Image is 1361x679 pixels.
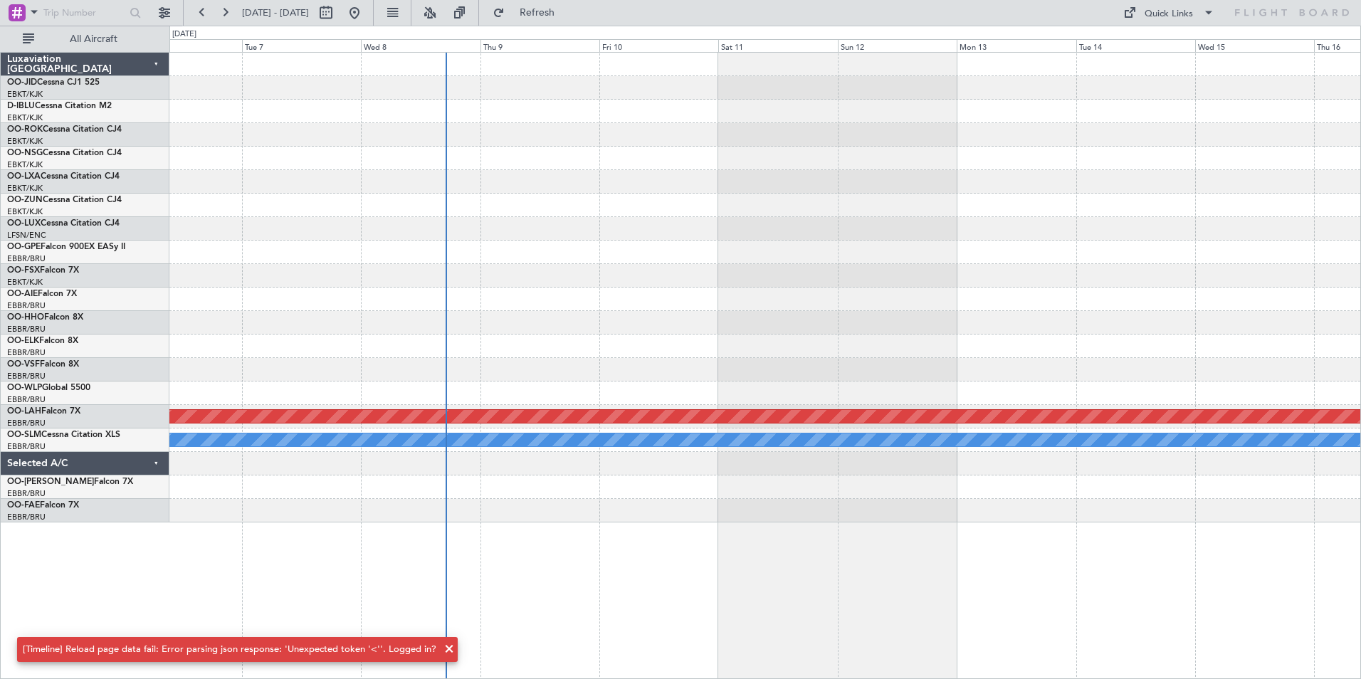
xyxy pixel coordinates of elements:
span: OO-LXA [7,172,41,181]
span: OO-GPE [7,243,41,251]
button: Refresh [486,1,572,24]
a: EBKT/KJK [7,89,43,100]
div: Sat 11 [718,39,837,52]
span: OO-[PERSON_NAME] [7,478,94,486]
a: EBBR/BRU [7,441,46,452]
a: EBBR/BRU [7,324,46,335]
a: EBBR/BRU [7,488,46,499]
span: Refresh [508,8,567,18]
a: EBBR/BRU [7,253,46,264]
a: OO-JIDCessna CJ1 525 [7,78,100,87]
span: All Aircraft [37,34,150,44]
a: EBBR/BRU [7,512,46,522]
div: Tue 14 [1076,39,1195,52]
a: OO-FAEFalcon 7X [7,501,79,510]
a: EBKT/KJK [7,183,43,194]
span: OO-JID [7,78,37,87]
span: [DATE] - [DATE] [242,6,309,19]
a: OO-ROKCessna Citation CJ4 [7,125,122,134]
a: EBBR/BRU [7,347,46,358]
span: OO-HHO [7,313,44,322]
div: Tue 7 [242,39,361,52]
span: OO-LUX [7,219,41,228]
button: All Aircraft [16,28,154,51]
div: Sun 12 [838,39,957,52]
a: OO-HHOFalcon 8X [7,313,83,322]
input: Trip Number [43,2,125,23]
div: Thu 9 [480,39,599,52]
a: OO-NSGCessna Citation CJ4 [7,149,122,157]
span: OO-NSG [7,149,43,157]
span: OO-ROK [7,125,43,134]
a: OO-LAHFalcon 7X [7,407,80,416]
span: OO-LAH [7,407,41,416]
a: EBKT/KJK [7,136,43,147]
a: OO-AIEFalcon 7X [7,290,77,298]
a: EBBR/BRU [7,394,46,405]
a: OO-GPEFalcon 900EX EASy II [7,243,125,251]
div: Mon 13 [957,39,1076,52]
a: EBKT/KJK [7,112,43,123]
a: EBKT/KJK [7,206,43,217]
a: OO-LXACessna Citation CJ4 [7,172,120,181]
a: D-IBLUCessna Citation M2 [7,102,112,110]
span: OO-AIE [7,290,38,298]
div: [DATE] [172,28,196,41]
a: OO-VSFFalcon 8X [7,360,79,369]
span: OO-ELK [7,337,39,345]
a: EBKT/KJK [7,277,43,288]
a: LFSN/ENC [7,230,46,241]
a: OO-LUXCessna Citation CJ4 [7,219,120,228]
div: Fri 10 [599,39,718,52]
div: Wed 8 [361,39,480,52]
div: Wed 15 [1195,39,1314,52]
button: Quick Links [1116,1,1221,24]
span: OO-FAE [7,501,40,510]
span: OO-WLP [7,384,42,392]
a: OO-ZUNCessna Citation CJ4 [7,196,122,204]
div: Quick Links [1145,7,1193,21]
a: OO-FSXFalcon 7X [7,266,79,275]
a: OO-SLMCessna Citation XLS [7,431,120,439]
span: OO-SLM [7,431,41,439]
span: OO-VSF [7,360,40,369]
span: OO-ZUN [7,196,43,204]
a: OO-ELKFalcon 8X [7,337,78,345]
a: OO-[PERSON_NAME]Falcon 7X [7,478,133,486]
a: EBBR/BRU [7,371,46,381]
div: [Timeline] Reload page data fail: Error parsing json response: 'Unexpected token '<''. Logged in? [23,643,436,657]
a: EBBR/BRU [7,300,46,311]
div: Mon 6 [123,39,242,52]
a: EBKT/KJK [7,159,43,170]
a: EBBR/BRU [7,418,46,428]
a: OO-WLPGlobal 5500 [7,384,90,392]
span: OO-FSX [7,266,40,275]
span: D-IBLU [7,102,35,110]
